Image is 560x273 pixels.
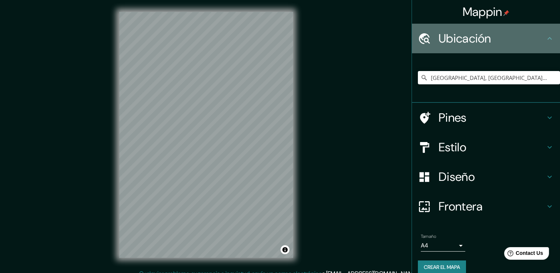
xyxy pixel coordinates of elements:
div: Estilo [412,132,560,162]
div: Frontera [412,192,560,221]
div: Diseño [412,162,560,192]
div: A4 [421,240,465,252]
h4: Pines [439,110,545,125]
input: Elige tu ciudad o área [418,71,560,84]
img: pin-icon.png [503,10,509,16]
canvas: Mapa [119,12,293,258]
font: Mappin [463,4,502,20]
label: Tamaño [421,233,436,240]
iframe: Help widget launcher [494,244,552,265]
button: Alternar atribución [281,245,289,254]
h4: Frontera [439,199,545,214]
font: Crear el mapa [424,263,460,272]
div: Pines [412,103,560,132]
h4: Ubicación [439,31,545,46]
h4: Diseño [439,169,545,184]
h4: Estilo [439,140,545,155]
div: Ubicación [412,24,560,53]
